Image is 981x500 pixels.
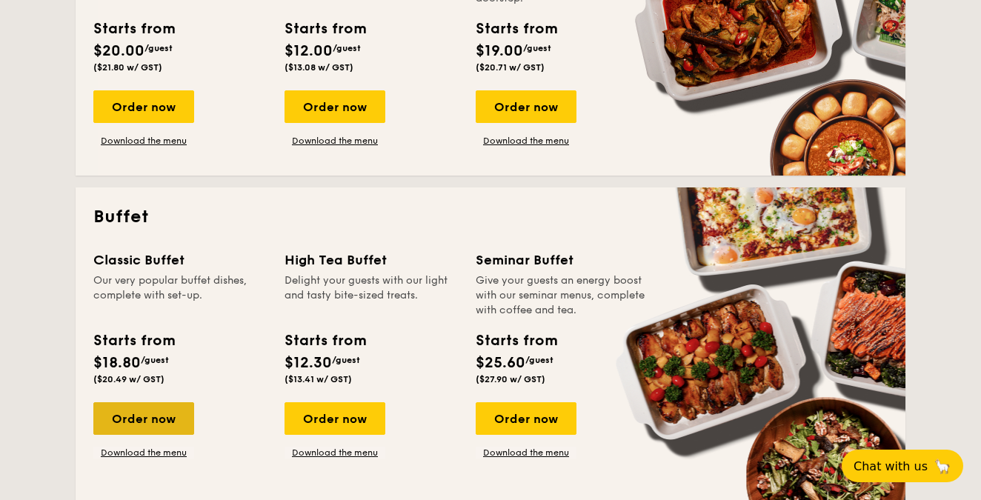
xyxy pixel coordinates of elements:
[285,90,385,123] div: Order now
[93,447,194,459] a: Download the menu
[476,330,556,352] div: Starts from
[476,273,649,318] div: Give your guests an energy boost with our seminar menus, complete with coffee and tea.
[285,250,458,270] div: High Tea Buffet
[93,330,174,352] div: Starts from
[93,135,194,147] a: Download the menu
[285,62,353,73] span: ($13.08 w/ GST)
[934,458,951,475] span: 🦙
[333,43,361,53] span: /guest
[476,354,525,372] span: $25.60
[842,450,963,482] button: Chat with us🦙
[476,42,523,60] span: $19.00
[476,18,556,40] div: Starts from
[93,62,162,73] span: ($21.80 w/ GST)
[144,43,173,53] span: /guest
[93,42,144,60] span: $20.00
[93,402,194,435] div: Order now
[476,90,576,123] div: Order now
[476,374,545,384] span: ($27.90 w/ GST)
[285,354,332,372] span: $12.30
[476,447,576,459] a: Download the menu
[285,447,385,459] a: Download the menu
[93,273,267,318] div: Our very popular buffet dishes, complete with set-up.
[285,135,385,147] a: Download the menu
[476,402,576,435] div: Order now
[854,459,928,473] span: Chat with us
[523,43,551,53] span: /guest
[285,374,352,384] span: ($13.41 w/ GST)
[93,205,888,229] h2: Buffet
[285,402,385,435] div: Order now
[285,330,365,352] div: Starts from
[93,354,141,372] span: $18.80
[93,374,164,384] span: ($20.49 w/ GST)
[285,273,458,318] div: Delight your guests with our light and tasty bite-sized treats.
[141,355,169,365] span: /guest
[476,250,649,270] div: Seminar Buffet
[285,42,333,60] span: $12.00
[525,355,553,365] span: /guest
[476,62,545,73] span: ($20.71 w/ GST)
[476,135,576,147] a: Download the menu
[93,90,194,123] div: Order now
[285,18,365,40] div: Starts from
[93,18,174,40] div: Starts from
[332,355,360,365] span: /guest
[93,250,267,270] div: Classic Buffet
